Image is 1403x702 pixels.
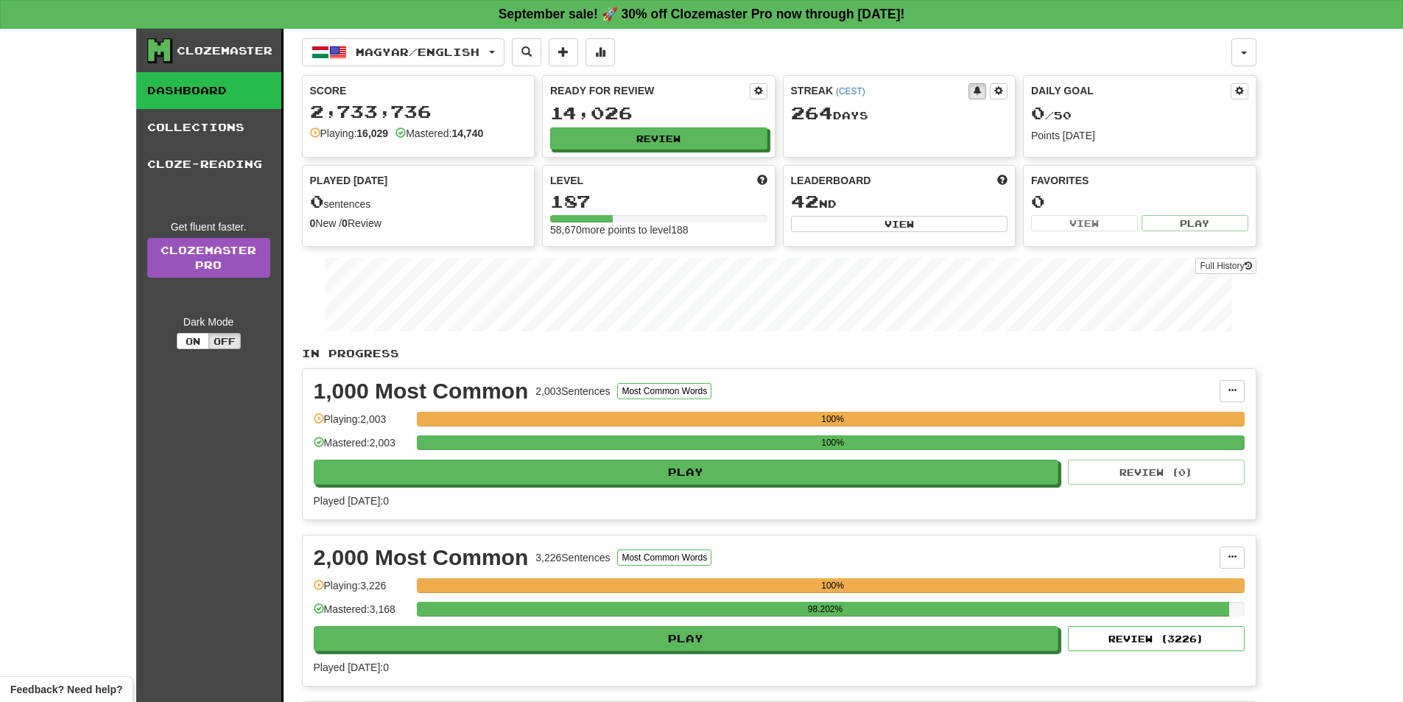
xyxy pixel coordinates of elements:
[997,173,1008,188] span: This week in points, UTC
[586,38,615,66] button: More stats
[421,602,1230,617] div: 98.202%
[1031,173,1248,188] div: Favorites
[314,626,1059,651] button: Play
[342,217,348,229] strong: 0
[310,102,527,121] div: 2,733,736
[791,83,969,98] div: Streak
[310,192,527,211] div: sentences
[314,602,409,626] div: Mastered: 3,168
[147,315,270,329] div: Dark Mode
[535,384,610,399] div: 2,003 Sentences
[791,191,819,211] span: 42
[302,346,1256,361] p: In Progress
[791,216,1008,232] button: View
[535,550,610,565] div: 3,226 Sentences
[550,173,583,188] span: Level
[549,38,578,66] button: Add sentence to collection
[757,173,767,188] span: Score more points to level up
[1031,102,1045,123] span: 0
[421,412,1245,427] div: 100%
[791,192,1008,211] div: nd
[314,547,529,569] div: 2,000 Most Common
[1031,215,1138,231] button: View
[1031,109,1072,122] span: / 50
[1068,626,1245,651] button: Review (3226)
[136,146,281,183] a: Cloze-Reading
[302,38,504,66] button: Magyar/English
[356,127,388,139] strong: 16,029
[147,220,270,234] div: Get fluent faster.
[421,435,1245,450] div: 100%
[310,191,324,211] span: 0
[550,104,767,122] div: 14,026
[550,83,750,98] div: Ready for Review
[314,412,409,436] div: Playing: 2,003
[310,216,527,231] div: New / Review
[356,46,479,58] span: Magyar / English
[314,435,409,460] div: Mastered: 2,003
[208,333,241,349] button: Off
[136,72,281,109] a: Dashboard
[136,109,281,146] a: Collections
[1031,192,1248,211] div: 0
[1031,83,1231,99] div: Daily Goal
[1031,128,1248,143] div: Points [DATE]
[314,380,529,402] div: 1,000 Most Common
[10,682,122,697] span: Open feedback widget
[421,578,1245,593] div: 100%
[177,333,209,349] button: On
[791,173,871,188] span: Leaderboard
[395,126,483,141] div: Mastered:
[314,661,389,673] span: Played [DATE]: 0
[550,127,767,150] button: Review
[310,83,527,98] div: Score
[310,126,389,141] div: Playing:
[550,192,767,211] div: 187
[512,38,541,66] button: Search sentences
[177,43,272,58] div: Clozemaster
[550,222,767,237] div: 58,670 more points to level 188
[499,7,905,21] strong: September sale! 🚀 30% off Clozemaster Pro now through [DATE]!
[1068,460,1245,485] button: Review (0)
[836,86,865,96] a: (CEST)
[314,495,389,507] span: Played [DATE]: 0
[147,238,270,278] a: ClozemasterPro
[451,127,483,139] strong: 14,740
[1142,215,1248,231] button: Play
[617,550,711,566] button: Most Common Words
[310,217,316,229] strong: 0
[310,173,388,188] span: Played [DATE]
[1195,258,1256,274] button: Full History
[791,104,1008,123] div: Day s
[617,383,711,399] button: Most Common Words
[791,102,833,123] span: 264
[314,578,409,603] div: Playing: 3,226
[314,460,1059,485] button: Play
